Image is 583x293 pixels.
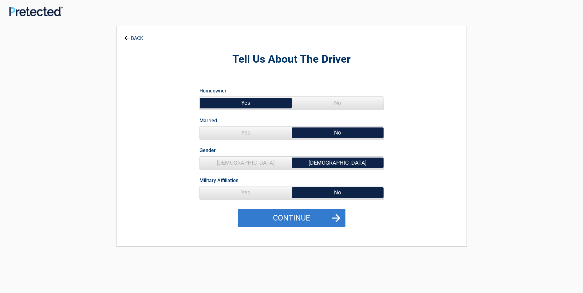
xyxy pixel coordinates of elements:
[123,30,144,41] a: BACK
[200,157,292,169] span: [DEMOGRAPHIC_DATA]
[199,146,216,154] label: Gender
[200,127,292,139] span: Yes
[292,186,384,199] span: No
[292,97,384,109] span: No
[199,87,227,95] label: Homeowner
[200,97,292,109] span: Yes
[151,52,433,67] h2: Tell Us About The Driver
[200,186,292,199] span: Yes
[292,157,384,169] span: [DEMOGRAPHIC_DATA]
[292,127,384,139] span: No
[199,116,217,125] label: Married
[9,6,63,16] img: Main Logo
[199,176,238,185] label: Military Affiliation
[238,209,345,227] button: Continue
